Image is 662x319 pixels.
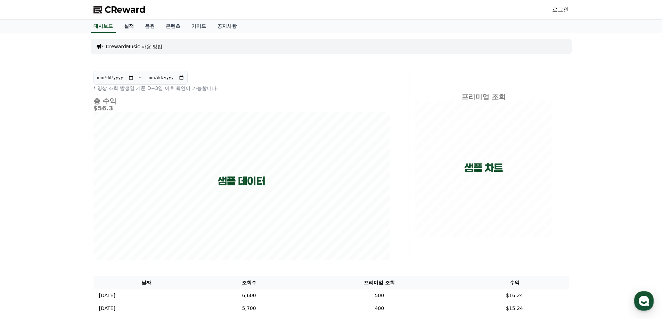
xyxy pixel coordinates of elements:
[415,93,552,101] h4: 프리미엄 조회
[99,305,115,312] p: [DATE]
[460,289,569,302] td: $16.24
[199,302,299,315] td: 5,700
[93,105,390,112] h5: $56.3
[22,230,26,236] span: 홈
[552,6,569,14] a: 로그인
[138,74,143,82] p: ~
[299,289,460,302] td: 500
[107,230,116,236] span: 설정
[118,20,139,33] a: 실적
[106,43,163,50] a: CrewardMusic 사용 방법
[299,276,460,289] th: 프리미엄 조회
[90,220,133,237] a: 설정
[64,231,72,236] span: 대화
[212,20,242,33] a: 공지사항
[199,289,299,302] td: 6,600
[93,276,200,289] th: 날짜
[299,302,460,315] td: 400
[93,85,390,92] p: * 영상 조회 발생일 기준 D+3일 이후 확인이 가능합니다.
[91,20,116,33] a: 대시보드
[93,4,146,15] a: CReward
[139,20,160,33] a: 음원
[460,276,569,289] th: 수익
[460,302,569,315] td: $15.24
[93,97,390,105] h4: 총 수익
[199,276,299,289] th: 조회수
[186,20,212,33] a: 가이드
[2,220,46,237] a: 홈
[464,162,503,174] p: 샘플 차트
[218,175,265,187] p: 샘플 데이터
[46,220,90,237] a: 대화
[105,4,146,15] span: CReward
[99,292,115,299] p: [DATE]
[160,20,186,33] a: 콘텐츠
